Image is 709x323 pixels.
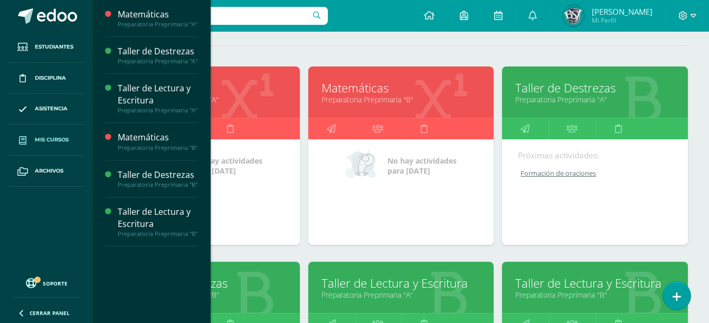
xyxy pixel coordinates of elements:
[118,206,198,230] div: Taller de Lectura y Escritura
[35,74,66,82] span: Disciplina
[322,94,481,104] a: Preparatoria Preprimaria "B"
[13,275,80,290] a: Soporte
[30,309,70,317] span: Cerrar panel
[8,156,84,187] a: Archivos
[118,169,198,188] a: Taller de DestrezasPreparatoria Preprimaria "B"
[35,104,68,113] span: Asistencia
[563,5,584,26] img: 9b5f0be0843dd82ac0af1834b396308f.png
[8,94,84,125] a: Asistencia
[118,131,198,151] a: MatemáticasPreparatoria Preprimaria "B"
[193,156,262,176] span: No hay actividades para [DATE]
[118,45,198,65] a: Taller de DestrezasPreparatoria Preprimaria "A"
[515,275,675,291] a: Taller de Lectura y Escritura
[387,156,457,176] span: No hay actividades para [DATE]
[43,280,68,287] span: Soporte
[8,125,84,156] a: Mis cursos
[118,107,198,114] div: Preparatoria Preprimaria "A"
[118,82,198,107] div: Taller de Lectura y Escritura
[515,290,675,300] a: Preparatoria Preprimaria "B"
[8,32,84,63] a: Estudiantes
[35,167,63,175] span: Archivos
[118,21,198,28] div: Preparatoria Preprimaria "A"
[35,43,73,51] span: Estudiantes
[118,181,198,188] div: Preparatoria Preprimaria "B"
[322,290,481,300] a: Preparatoria Preprimaria "A"
[322,80,481,96] a: Matemáticas
[118,8,198,21] div: Matemáticas
[118,45,198,58] div: Taller de Destrezas
[35,136,69,144] span: Mis cursos
[100,7,328,25] input: Busca un usuario...
[518,150,672,161] div: Próximas actividades:
[118,144,198,151] div: Preparatoria Preprimaria "B"
[118,8,198,28] a: MatemáticasPreparatoria Preprimaria "A"
[322,275,481,291] a: Taller de Lectura y Escritura
[118,82,198,114] a: Taller de Lectura y EscrituraPreparatoria Preprimaria "A"
[118,206,198,237] a: Taller de Lectura y EscrituraPreparatoria Preprimaria "B"
[515,94,675,104] a: Preparatoria Preprimaria "A"
[515,80,675,96] a: Taller de Destrezas
[345,150,380,182] img: no_activities_small.png
[118,58,198,65] div: Preparatoria Preprimaria "A"
[8,63,84,94] a: Disciplina
[118,230,198,237] div: Preparatoria Preprimaria "B"
[118,169,198,181] div: Taller de Destrezas
[592,6,653,17] span: [PERSON_NAME]
[118,131,198,144] div: Matemáticas
[592,16,653,25] span: Mi Perfil
[518,169,673,178] a: Formación de oraciones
